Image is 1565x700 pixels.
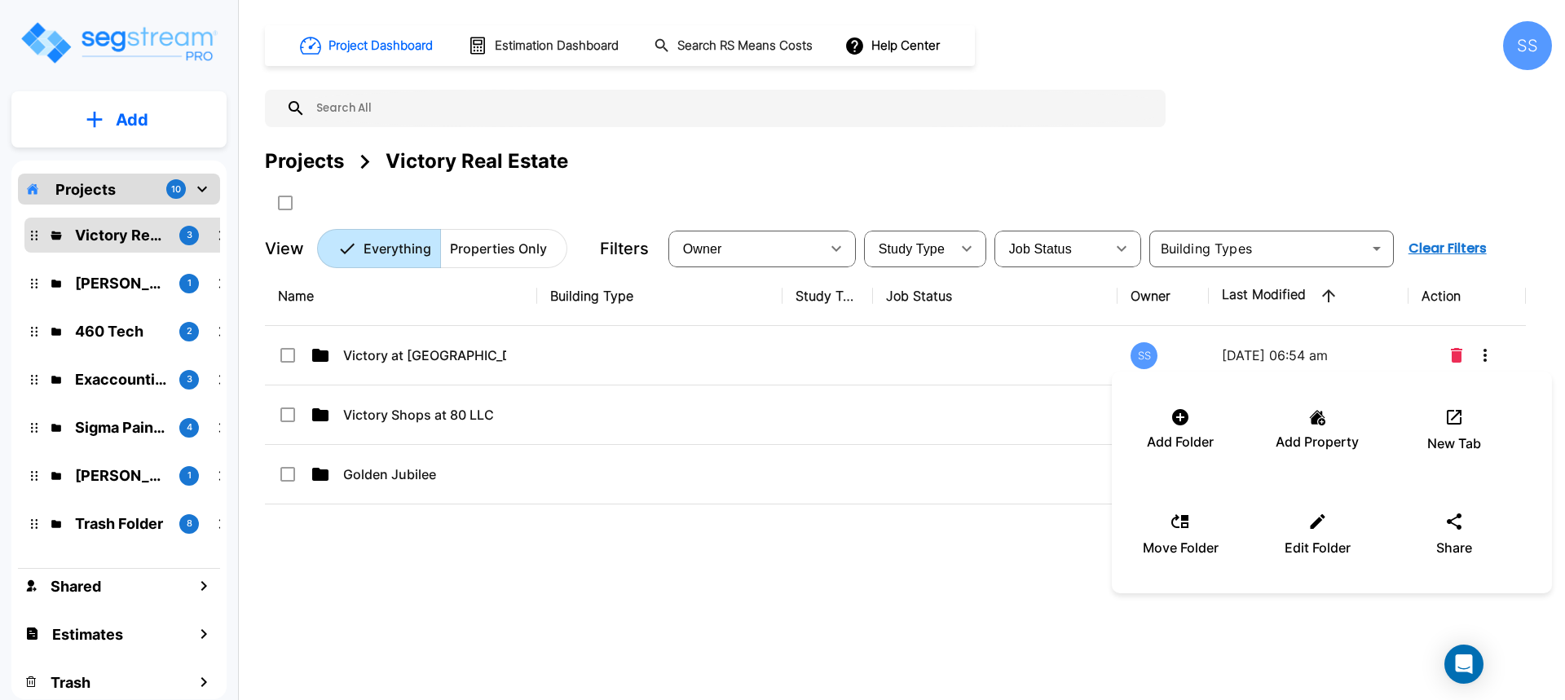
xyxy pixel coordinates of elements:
[1147,432,1214,451] p: Add Folder
[1276,432,1359,451] p: Add Property
[1427,434,1481,453] p: New Tab
[1436,538,1472,557] p: Share
[1285,538,1351,557] p: Edit Folder
[1143,538,1219,557] p: Move Folder
[1444,645,1483,684] div: Open Intercom Messenger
